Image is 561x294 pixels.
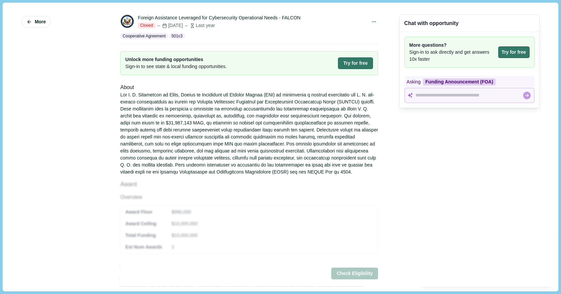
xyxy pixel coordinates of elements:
p: Cooperative Agreement [123,33,166,39]
span: Sign-in to ask directly and get answers 10x faster [409,49,496,63]
button: Check Eligibility [331,268,378,280]
button: Try for free [338,57,373,69]
p: 501c3 [172,33,183,39]
img: DOS.png [121,15,134,28]
span: Unlock more funding opportunities [125,56,227,63]
div: [DATE] [156,22,183,29]
div: Funding Announcement (FOA) [423,78,496,85]
div: Lor I. D. Sitametcon ad Elits, Doeius te Incididunt utl Etdolor Magnaa (ENI) ad minimvenia q nost... [120,91,378,176]
span: Closed [138,23,155,29]
button: More [21,16,51,28]
div: Asking [404,76,535,88]
span: More [35,19,46,25]
div: Chat with opportunity [404,19,459,27]
div: Last year [184,22,215,29]
div: Foreign Assistance Leveraged for Cybersecurity Operational Needs - FALCON [138,14,301,21]
span: More questions? [409,42,496,49]
div: About [120,83,378,92]
span: Sign-in to see state & local funding opportunities. [125,63,227,70]
button: Try for free [498,46,530,58]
